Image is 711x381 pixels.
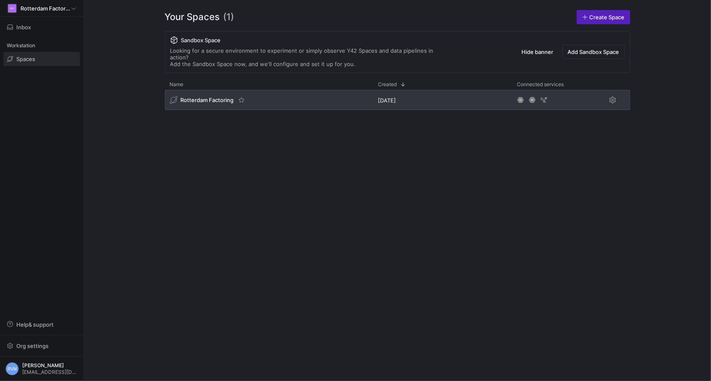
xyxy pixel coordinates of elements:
span: Spaces [16,56,35,62]
span: Hide banner [522,49,554,55]
button: Add Sandbox Space [562,45,625,59]
span: Inbox [16,24,31,31]
button: Inbox [3,20,80,34]
a: Org settings [3,343,80,350]
span: Add Sandbox Space [568,49,619,55]
a: Spaces [3,52,80,66]
div: RVM [5,362,19,376]
button: Org settings [3,339,80,353]
span: Your Spaces [165,10,220,24]
div: Press SPACE to select this row. [165,90,630,113]
span: [DATE] [378,97,396,104]
span: Name [170,82,184,87]
span: Rotterdam Factoring [181,97,234,103]
span: Create Space [590,14,625,20]
div: Workstation [3,39,80,52]
button: Help& support [3,317,80,332]
span: Help & support [16,321,54,328]
span: (1) [223,10,234,24]
span: [EMAIL_ADDRESS][DOMAIN_NAME] [22,369,78,375]
div: Looking for a secure environment to experiment or simply observe Y42 Spaces and data pipelines in... [170,47,451,67]
div: RF( [8,4,16,13]
button: Hide banner [516,45,559,59]
span: Rotterdam Factoring (Enjins) [21,5,71,12]
span: Sandbox Space [181,37,221,43]
button: RVM[PERSON_NAME][EMAIL_ADDRESS][DOMAIN_NAME] [3,360,80,378]
span: Created [378,82,397,87]
a: Create Space [577,10,630,24]
span: Connected services [517,82,564,87]
span: [PERSON_NAME] [22,363,78,368]
span: Org settings [16,343,49,349]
